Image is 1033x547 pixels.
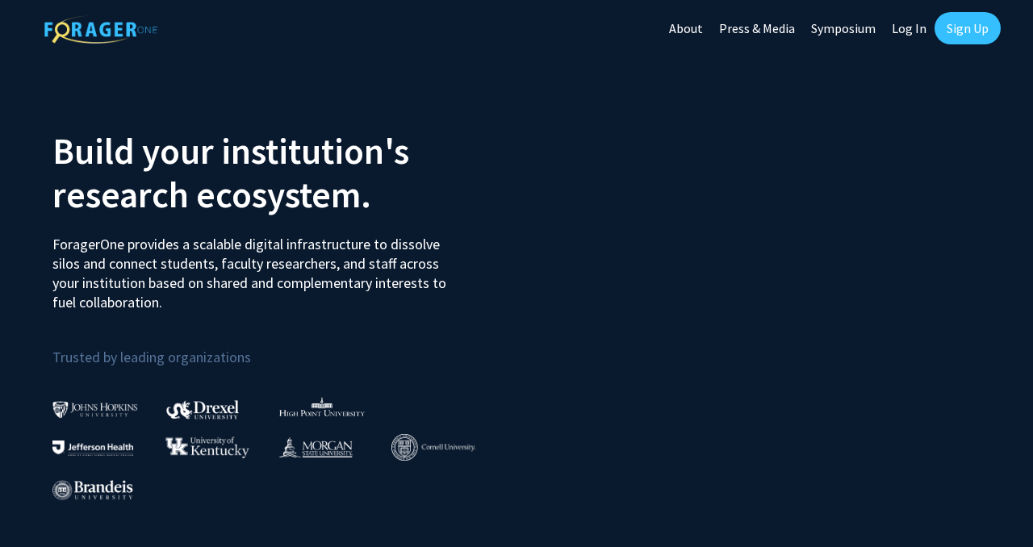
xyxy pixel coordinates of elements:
[52,223,450,312] p: ForagerOne provides a scalable digital infrastructure to dissolve silos and connect students, fac...
[52,480,133,500] img: Brandeis University
[52,441,133,456] img: Thomas Jefferson University
[935,12,1001,44] a: Sign Up
[52,325,504,370] p: Trusted by leading organizations
[165,436,249,458] img: University of Kentucky
[52,401,138,418] img: Johns Hopkins University
[279,397,365,416] img: High Point University
[391,434,475,461] img: Cornell University
[44,15,157,44] img: ForagerOne Logo
[278,436,353,457] img: Morgan State University
[52,129,504,216] h2: Build your institution's research ecosystem.
[166,400,239,419] img: Drexel University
